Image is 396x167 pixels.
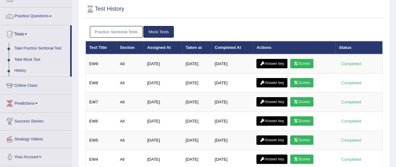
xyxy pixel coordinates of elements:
td: EW5 [86,131,117,150]
td: [DATE] [211,54,253,74]
a: Take Mock Test [12,54,70,65]
a: Answer key [256,78,287,87]
th: Assigned At [144,41,182,54]
div: Completed [339,99,363,105]
a: Online Class [0,77,72,92]
th: Completed At [211,41,253,54]
td: EW6 [86,112,117,131]
td: [DATE] [144,54,182,74]
th: Section [116,41,144,54]
td: All [116,54,144,74]
a: Scores [290,97,313,107]
a: Predictions [0,95,72,110]
a: Mock Tests [143,26,174,38]
a: Take Practice Sectional Test [12,43,70,54]
div: Completed [339,156,363,163]
td: EW7 [86,93,117,112]
td: [DATE] [144,74,182,93]
a: Your Account [0,148,72,164]
td: All [116,112,144,131]
a: Practice Questions [0,8,72,23]
a: Answer key [256,154,287,164]
a: Scores [290,59,313,68]
div: Completed [339,137,363,144]
a: Answer key [256,116,287,126]
td: [DATE] [211,74,253,93]
td: [DATE] [182,93,211,112]
div: Completed [339,80,363,86]
td: [DATE] [211,93,253,112]
a: Tests [0,25,70,41]
a: History [12,65,70,76]
td: All [116,74,144,93]
a: Answer key [256,135,287,145]
div: Completed [339,60,363,67]
td: [DATE] [211,131,253,150]
a: Practice Sectional Tests [90,26,143,38]
th: Test Title [86,41,117,54]
th: Actions [253,41,335,54]
a: Answer key [256,59,287,68]
div: Completed [339,118,363,124]
th: Status [336,41,383,54]
td: [DATE] [211,112,253,131]
a: Success Stories [0,112,72,128]
h2: Test History [85,4,124,14]
td: [DATE] [182,131,211,150]
td: [DATE] [144,131,182,150]
td: EW8 [86,74,117,93]
a: Scores [290,78,313,87]
th: Taken at [182,41,211,54]
a: Answer key [256,97,287,107]
a: Scores [290,116,313,126]
td: EW9 [86,54,117,74]
td: [DATE] [182,74,211,93]
td: All [116,131,144,150]
td: [DATE] [182,112,211,131]
td: [DATE] [144,112,182,131]
td: All [116,93,144,112]
td: [DATE] [144,93,182,112]
a: Scores [290,135,313,145]
td: [DATE] [182,54,211,74]
a: Strategy Videos [0,130,72,146]
a: Scores [290,154,313,164]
